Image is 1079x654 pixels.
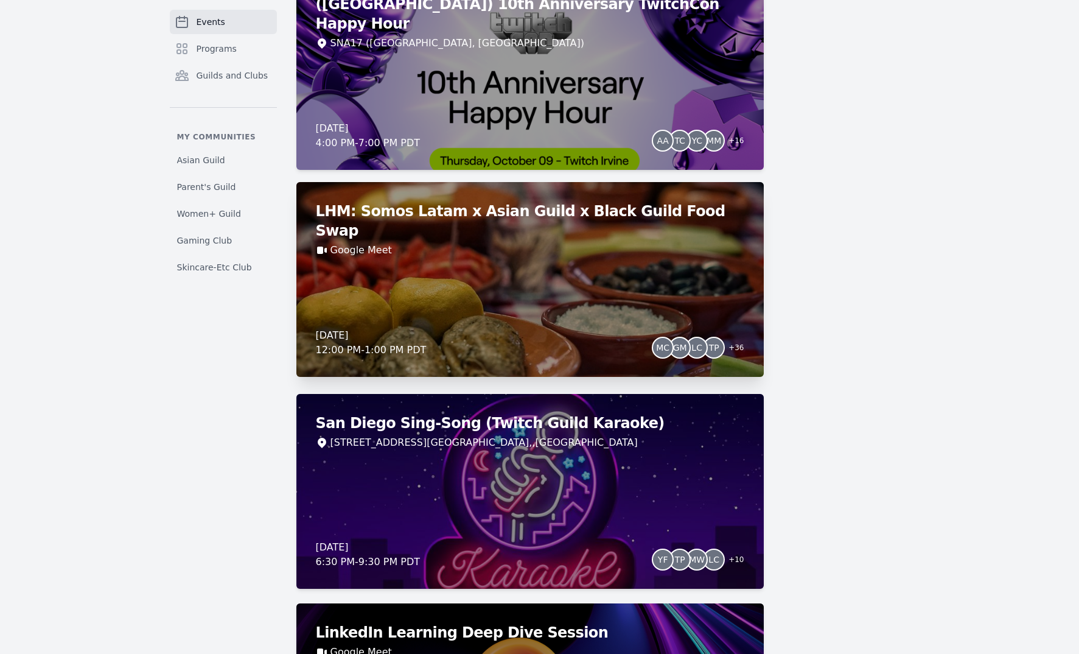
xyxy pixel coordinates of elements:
a: Gaming Club [170,230,277,251]
span: YF [658,555,668,564]
span: Skincare-Etc Club [177,261,252,273]
div: [DATE] 12:00 PM - 1:00 PM PDT [316,328,427,357]
a: Skincare-Etc Club [170,256,277,278]
a: Guilds and Clubs [170,63,277,88]
div: [DATE] 4:00 PM - 7:00 PM PDT [316,121,421,150]
span: TP [675,555,685,564]
a: Asian Guild [170,149,277,171]
span: MW [689,555,705,564]
a: LHM: Somos Latam x Asian Guild x Black Guild Food SwapGoogle Meet[DATE]12:00 PM-1:00 PM PDTMCGMLC... [296,182,764,377]
span: LC [708,555,719,564]
span: YC [691,136,702,145]
nav: Sidebar [170,10,277,278]
span: MM [707,136,721,145]
span: [STREET_ADDRESS][GEOGRAPHIC_DATA], , [GEOGRAPHIC_DATA] [330,435,638,450]
span: LC [691,343,702,352]
span: Asian Guild [177,154,225,166]
span: TC [674,136,685,145]
span: + 36 [721,340,744,357]
span: Women+ Guild [177,208,241,220]
span: + 16 [721,133,744,150]
span: Programs [197,43,237,55]
div: [DATE] 6:30 PM - 9:30 PM PDT [316,540,421,569]
span: GM [673,343,687,352]
p: My communities [170,132,277,142]
a: San Diego Sing-Song (Twitch Guild Karaoke)[STREET_ADDRESS][GEOGRAPHIC_DATA],,[GEOGRAPHIC_DATA][DA... [296,394,764,589]
a: Programs [170,37,277,61]
span: MC [656,343,669,352]
a: Women+ Guild [170,203,277,225]
a: Parent's Guild [170,176,277,198]
span: Gaming Club [177,234,232,247]
h2: LinkedIn Learning Deep Dive Session [316,623,744,642]
div: SNA17 ([GEOGRAPHIC_DATA], [GEOGRAPHIC_DATA]) [330,36,585,51]
span: AA [657,136,669,145]
h2: LHM: Somos Latam x Asian Guild x Black Guild Food Swap [316,202,744,241]
h2: San Diego Sing-Song (Twitch Guild Karaoke) [316,413,744,433]
span: + 10 [721,552,744,569]
span: Events [197,16,225,28]
span: Guilds and Clubs [197,69,268,82]
span: Parent's Guild [177,181,236,193]
span: TP [709,343,719,352]
a: Google Meet [330,243,392,258]
a: Events [170,10,277,34]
